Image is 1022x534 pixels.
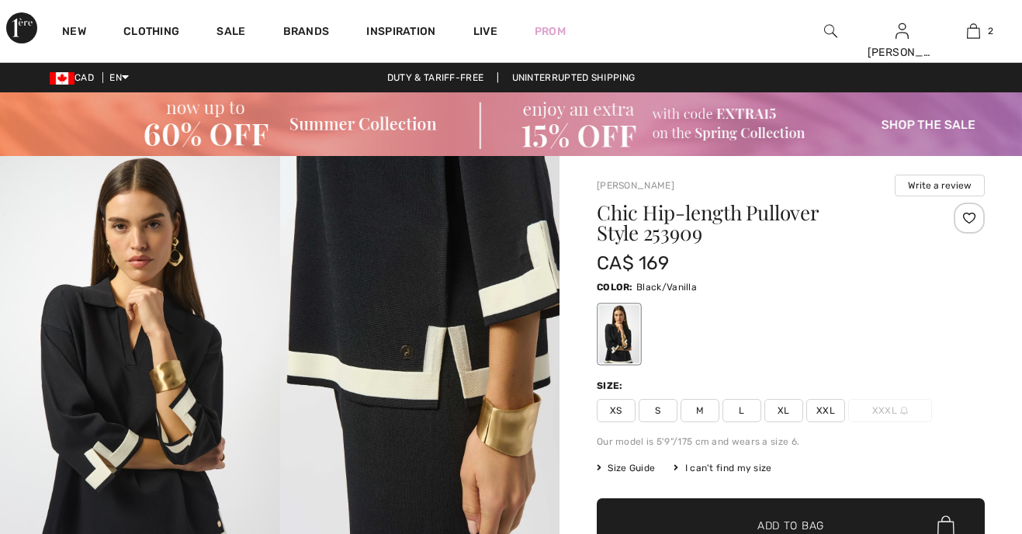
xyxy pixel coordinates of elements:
[868,44,937,61] div: [PERSON_NAME]
[597,180,674,191] a: [PERSON_NAME]
[599,305,639,363] div: Black/Vanilla
[896,23,909,38] a: Sign In
[597,399,636,422] span: XS
[764,399,803,422] span: XL
[50,72,100,83] span: CAD
[895,175,985,196] button: Write a review
[50,72,74,85] img: Canadian Dollar
[924,418,1006,456] iframe: Opens a widget where you can chat to one of our agents
[473,23,497,40] a: Live
[722,399,761,422] span: L
[6,12,37,43] img: 1ère Avenue
[123,25,179,41] a: Clothing
[109,72,129,83] span: EN
[597,461,655,475] span: Size Guide
[62,25,86,41] a: New
[896,22,909,40] img: My Info
[217,25,245,41] a: Sale
[597,379,626,393] div: Size:
[597,203,920,243] h1: Chic Hip-length Pullover Style 253909
[283,25,330,41] a: Brands
[535,23,566,40] a: Prom
[900,407,908,414] img: ring-m.svg
[988,24,993,38] span: 2
[639,399,677,422] span: S
[824,22,837,40] img: search the website
[597,282,633,293] span: Color:
[636,282,697,293] span: Black/Vanilla
[597,252,669,274] span: CA$ 169
[848,399,932,422] span: XXXL
[806,399,845,422] span: XXL
[757,518,824,534] span: Add to Bag
[681,399,719,422] span: M
[939,22,1009,40] a: 2
[597,435,985,449] div: Our model is 5'9"/175 cm and wears a size 6.
[366,25,435,41] span: Inspiration
[674,461,771,475] div: I can't find my size
[967,22,980,40] img: My Bag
